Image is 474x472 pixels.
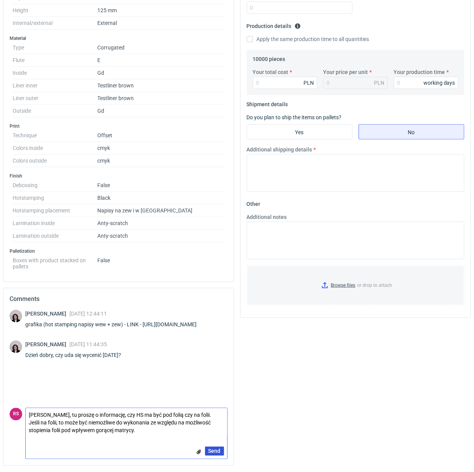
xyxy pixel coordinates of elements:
[10,408,22,421] figcaption: RS
[247,124,353,140] label: Yes
[13,192,97,204] dt: Hotstamping
[97,129,225,142] dd: Offset
[10,340,22,353] img: Sebastian Markut
[97,79,225,92] dd: Testliner brown
[10,408,22,421] div: Rafał Stani
[13,54,97,67] dt: Flute
[69,341,107,347] span: [DATE] 11:44:35
[26,408,227,437] textarea: [PERSON_NAME], tu proszę o informację, czy HS ma być pod folią czy na folii. Jeśli na folii, to m...
[13,254,97,270] dt: Boxes with product stacked on pallets
[304,79,314,87] div: PLN
[394,68,445,76] label: Your production time
[253,68,289,76] label: Your total cost
[97,230,225,242] dd: Anty-scratch
[10,123,228,129] h3: Print
[97,105,225,117] dd: Gd
[247,146,312,153] label: Additional shipping details
[97,155,225,167] dd: cmyk
[97,92,225,105] dd: Testliner brown
[97,217,225,230] dd: Anty-scratch
[97,41,225,54] dd: Corrugated
[247,20,301,29] legend: Production details
[394,77,458,89] input: 0
[97,142,225,155] dd: cmyk
[10,35,228,41] h3: Material
[247,2,353,14] input: 0
[97,254,225,270] dd: False
[247,266,464,305] label: or drop to attach
[247,114,342,120] label: Do you plan to ship the items on pallets?
[13,92,97,105] dt: Liner outer
[13,129,97,142] dt: Technique
[25,351,130,359] div: Dzień dobry, czy uda się wycenić [DATE]?
[25,341,69,347] span: [PERSON_NAME]
[253,77,317,89] input: 0
[10,248,228,254] h3: Palletization
[25,311,69,317] span: [PERSON_NAME]
[10,294,228,304] h2: Comments
[69,311,107,317] span: [DATE] 12:44:11
[13,79,97,92] dt: Liner inner
[13,4,97,17] dt: Height
[25,321,206,328] div: grafika (hot stamping napisy wew + zew) - LINK - [URL][DOMAIN_NAME]
[97,192,225,204] dd: Black
[253,53,285,62] legend: 10000 pieces
[247,98,288,107] legend: Shipment details
[247,213,287,221] label: Additional notes
[13,142,97,155] dt: Colors inside
[208,449,221,454] span: Send
[13,179,97,192] dt: Debossing
[13,41,97,54] dt: Type
[247,198,261,207] legend: Other
[97,204,225,217] dd: Napisy na zew i w [GEOGRAPHIC_DATA]
[374,79,385,87] div: PLN
[10,173,228,179] h3: Finish
[323,68,368,76] label: Your price per unit
[13,67,97,79] dt: Inside
[423,79,455,87] div: working days
[205,447,224,456] button: Send
[13,105,97,117] dt: Outside
[359,124,464,140] label: No
[97,4,225,17] dd: 125 mm
[97,67,225,79] dd: Gd
[97,179,225,192] dd: False
[13,204,97,217] dt: Hotstamping placement
[97,54,225,67] dd: E
[247,35,369,43] label: Apply the same production time to all quantities
[13,217,97,230] dt: Lamination inside
[97,17,225,30] dd: External
[13,155,97,167] dt: Colors outside
[10,310,22,322] img: Sebastian Markut
[13,230,97,242] dt: Lamination outside
[13,17,97,30] dt: Internal/external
